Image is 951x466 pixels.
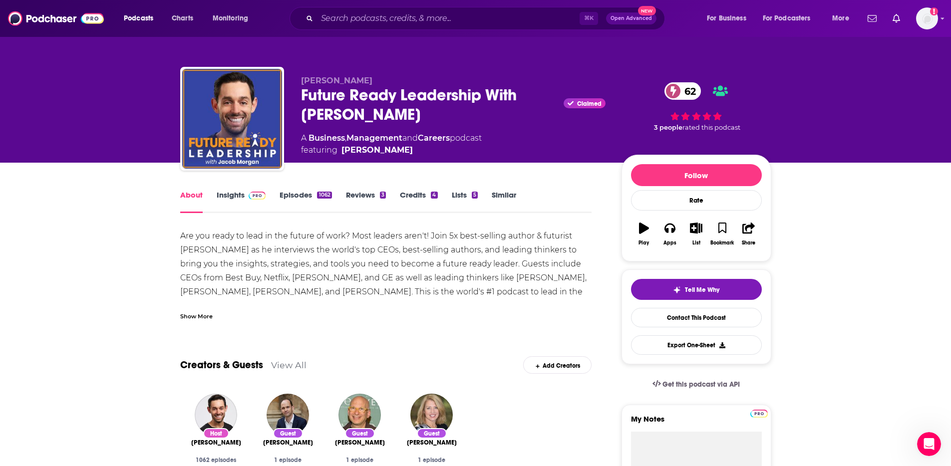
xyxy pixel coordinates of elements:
[742,240,755,246] div: Share
[299,7,674,30] div: Search podcasts, credits, & more...
[191,439,241,447] span: [PERSON_NAME]
[682,124,740,131] span: rated this podcast
[916,7,938,29] span: Logged in as katiewhorton
[606,12,656,24] button: Open AdvancedNew
[341,144,413,156] a: Jacob Morgan
[400,190,437,213] a: Credits4
[213,11,248,25] span: Monitoring
[309,133,345,143] a: Business
[631,335,762,355] button: Export One-Sheet
[763,11,811,25] span: For Podcasters
[180,229,592,397] div: Are you ready to lead in the future of work? Most leaders aren't! Join 5x best-selling author & f...
[663,240,676,246] div: Apps
[750,410,768,418] img: Podchaser Pro
[916,7,938,29] img: User Profile
[332,457,388,464] div: 1 episode
[916,7,938,29] button: Show profile menu
[611,16,652,21] span: Open Advanced
[631,164,762,186] button: Follow
[664,82,701,100] a: 62
[8,9,104,28] img: Podchaser - Follow, Share and Rate Podcasts
[662,380,740,389] span: Get this podcast via API
[418,133,450,143] a: Careers
[301,132,482,156] div: A podcast
[317,10,580,26] input: Search podcasts, credits, & more...
[825,10,862,26] button: open menu
[644,372,748,397] a: Get this podcast via API
[631,414,762,432] label: My Notes
[577,101,602,106] span: Claimed
[217,190,266,213] a: InsightsPodchaser Pro
[335,439,385,447] span: [PERSON_NAME]
[317,192,331,199] div: 1062
[172,11,193,25] span: Charts
[410,394,453,436] img: Liz Wiseman
[917,432,941,456] iframe: Intercom live chat
[864,10,881,27] a: Show notifications dropdown
[249,192,266,200] img: Podchaser Pro
[165,10,199,26] a: Charts
[750,408,768,418] a: Pro website
[707,11,746,25] span: For Business
[930,7,938,15] svg: Add a profile image
[674,82,701,100] span: 62
[191,439,241,447] a: Jacob Morgan
[267,394,309,436] img: Toby Ord
[622,76,771,138] div: 62 3 peoplerated this podcast
[380,192,386,199] div: 3
[631,216,657,252] button: Play
[346,190,386,213] a: Reviews3
[709,216,735,252] button: Bookmark
[338,394,381,436] img: Seth Godin
[407,439,457,447] a: Liz Wiseman
[271,360,307,370] a: View All
[280,190,331,213] a: Episodes1062
[654,124,682,131] span: 3 people
[345,428,375,439] div: Guest
[263,439,313,447] span: [PERSON_NAME]
[631,308,762,327] a: Contact This Podcast
[631,279,762,300] button: tell me why sparkleTell Me Why
[523,356,592,374] div: Add Creators
[180,190,203,213] a: About
[417,428,447,439] div: Guest
[117,10,166,26] button: open menu
[335,439,385,447] a: Seth Godin
[195,394,237,436] img: Jacob Morgan
[203,428,229,439] div: Host
[638,6,656,15] span: New
[431,192,437,199] div: 4
[260,457,316,464] div: 1 episode
[452,190,478,213] a: Lists5
[700,10,759,26] button: open menu
[182,69,282,169] img: Future Ready Leadership With Jacob Morgan
[301,76,372,85] span: [PERSON_NAME]
[735,216,761,252] button: Share
[756,10,825,26] button: open menu
[124,11,153,25] span: Podcasts
[673,286,681,294] img: tell me why sparkle
[301,144,482,156] span: featuring
[273,428,303,439] div: Guest
[832,11,849,25] span: More
[404,457,460,464] div: 1 episode
[206,10,261,26] button: open menu
[345,133,346,143] span: ,
[683,216,709,252] button: List
[402,133,418,143] span: and
[710,240,734,246] div: Bookmark
[407,439,457,447] span: [PERSON_NAME]
[263,439,313,447] a: Toby Ord
[472,192,478,199] div: 5
[580,12,598,25] span: ⌘ K
[638,240,649,246] div: Play
[889,10,904,27] a: Show notifications dropdown
[180,359,263,371] a: Creators & Guests
[492,190,516,213] a: Similar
